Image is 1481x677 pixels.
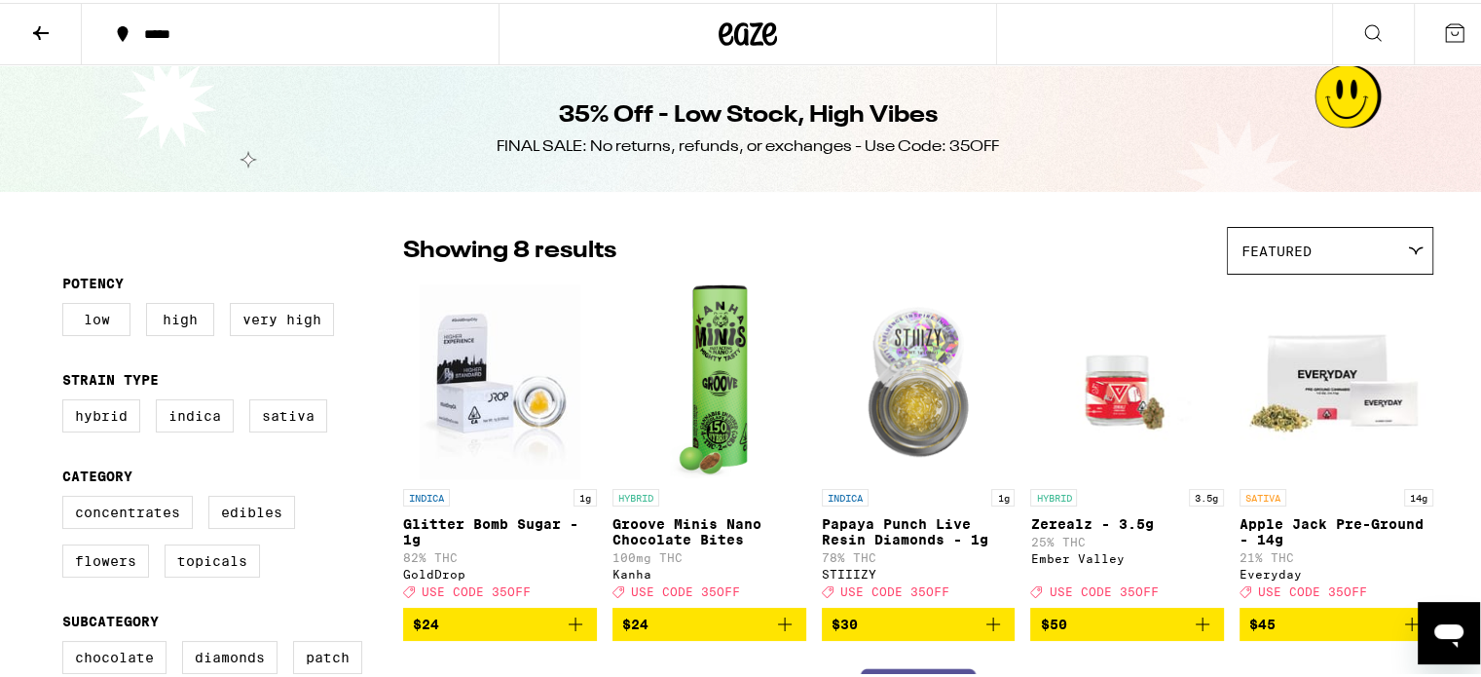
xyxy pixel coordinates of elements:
[822,605,1016,638] button: Add to bag
[612,565,806,578] div: Kanha
[1049,583,1158,595] span: USE CODE 35OFF
[1189,486,1224,504] p: 3.5g
[1418,599,1480,661] iframe: Button to launch messaging window
[822,282,1016,605] a: Open page for Papaya Punch Live Resin Diamonds - 1g from STIIIZY
[622,614,648,629] span: $24
[1241,241,1312,256] span: Featured
[612,282,806,605] a: Open page for Groove Minis Nano Chocolate Bites from Kanha
[1240,565,1433,578] div: Everyday
[165,542,260,575] label: Topicals
[403,513,597,545] p: Glitter Bomb Sugar - 1g
[1240,605,1433,638] button: Add to bag
[413,614,439,629] span: $24
[403,486,450,504] p: INDICA
[146,300,214,333] label: High
[62,396,140,430] label: Hybrid
[208,493,295,526] label: Edibles
[62,369,159,385] legend: Strain Type
[403,605,597,638] button: Add to bag
[1030,513,1224,529] p: Zerealz - 3.5g
[62,638,167,671] label: Chocolate
[1040,614,1066,629] span: $50
[62,273,124,288] legend: Potency
[612,548,806,561] p: 100mg THC
[991,486,1015,504] p: 1g
[574,486,597,504] p: 1g
[822,548,1016,561] p: 78% THC
[403,232,616,265] p: Showing 8 results
[1240,548,1433,561] p: 21% THC
[1404,486,1433,504] p: 14g
[670,282,748,476] img: Kanha - Groove Minis Nano Chocolate Bites
[1030,533,1224,545] p: 25% THC
[1030,549,1224,562] div: Ember Valley
[497,133,999,155] div: FINAL SALE: No returns, refunds, or exchanges - Use Code: 35OFF
[612,486,659,504] p: HYBRID
[1030,605,1224,638] button: Add to bag
[403,548,597,561] p: 82% THC
[1240,486,1286,504] p: SATIVA
[822,282,1016,476] img: STIIIZY - Papaya Punch Live Resin Diamonds - 1g
[1030,282,1224,605] a: Open page for Zerealz - 3.5g from Ember Valley
[822,486,869,504] p: INDICA
[1030,486,1077,504] p: HYBRID
[422,583,531,595] span: USE CODE 35OFF
[1240,282,1433,605] a: Open page for Apple Jack Pre-Ground - 14g from Everyday
[62,493,193,526] label: Concentrates
[420,282,580,476] img: GoldDrop - Glitter Bomb Sugar - 1g
[631,583,740,595] span: USE CODE 35OFF
[822,565,1016,578] div: STIIIZY
[182,638,278,671] label: Diamonds
[403,565,597,578] div: GoldDrop
[612,605,806,638] button: Add to bag
[249,396,327,430] label: Sativa
[62,300,130,333] label: Low
[612,513,806,545] p: Groove Minis Nano Chocolate Bites
[293,638,362,671] label: Patch
[62,542,149,575] label: Flowers
[62,611,159,626] legend: Subcategory
[559,96,938,130] h1: 35% Off - Low Stock, High Vibes
[832,614,858,629] span: $30
[840,583,949,595] span: USE CODE 35OFF
[62,466,132,481] legend: Category
[230,300,334,333] label: Very High
[1240,513,1433,545] p: Apple Jack Pre-Ground - 14g
[822,513,1016,545] p: Papaya Punch Live Resin Diamonds - 1g
[156,396,234,430] label: Indica
[1030,282,1224,476] img: Ember Valley - Zerealz - 3.5g
[1249,614,1276,629] span: $45
[1240,282,1433,476] img: Everyday - Apple Jack Pre-Ground - 14g
[403,282,597,605] a: Open page for Glitter Bomb Sugar - 1g from GoldDrop
[1258,583,1367,595] span: USE CODE 35OFF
